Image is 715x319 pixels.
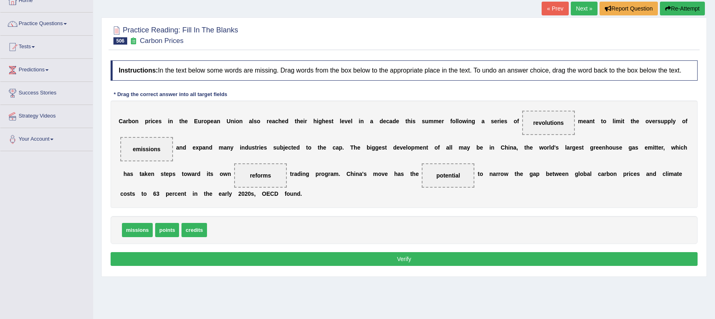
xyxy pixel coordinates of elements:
b: C [501,144,505,151]
span: Drop target [422,163,474,188]
b: n [602,144,606,151]
b: o [434,144,438,151]
b: e [192,144,196,151]
b: a [141,171,145,177]
b: r [292,171,294,177]
b: n [468,118,472,124]
b: e [645,144,648,151]
b: s [158,118,162,124]
b: h [320,144,323,151]
b: C [119,118,123,124]
b: h [606,144,609,151]
b: s [172,171,175,177]
b: r [148,118,150,124]
b: f [450,118,452,124]
a: « Prev [542,2,568,15]
b: v [400,144,403,151]
b: s [252,144,255,151]
a: Your Account [0,128,93,148]
b: l [456,118,457,124]
b: e [300,118,303,124]
b: h [297,118,300,124]
b: n [360,118,364,124]
b: u [425,118,429,124]
b: t [593,118,595,124]
small: Exam occurring question [129,37,138,45]
b: i [240,144,241,151]
b: t [291,144,293,151]
b: m [616,118,621,124]
b: a [249,118,252,124]
b: c [288,144,291,151]
b: t [654,144,656,151]
b: j [283,144,285,151]
b: e [397,144,400,151]
b: i [301,171,302,177]
b: o [459,118,462,124]
b: e [211,118,214,124]
b: e [357,144,361,151]
b: c [681,144,684,151]
b: r [547,144,549,151]
button: Re-Attempt [660,2,705,15]
b: e [396,118,399,124]
b: i [168,118,169,124]
b: o [236,118,239,124]
b: o [603,118,606,124]
b: g [318,118,322,124]
b: e [619,144,622,151]
span: 506 [113,37,127,45]
b: i [370,144,372,151]
b: f [438,144,440,151]
b: d [296,144,300,151]
b: h [632,118,636,124]
b: a [294,171,297,177]
b: h [505,144,508,151]
b: n [135,118,139,124]
b: E [194,118,198,124]
b: . [342,144,344,151]
b: e [185,118,188,124]
b: h [684,144,687,151]
b: t [139,171,141,177]
b: t [295,118,297,124]
b: m [414,144,419,151]
b: l [565,144,567,151]
b: k [145,171,148,177]
b: r [593,144,595,151]
b: r [497,118,499,124]
b: e [379,144,382,151]
b: m [578,118,583,124]
b: s [161,171,164,177]
b: r [570,144,572,151]
b: e [480,144,483,151]
b: p [145,118,149,124]
b: e [148,171,151,177]
b: e [596,144,599,151]
b: g [375,144,379,151]
b: i [151,118,152,124]
b: s [412,118,416,124]
b: , [663,144,665,151]
b: u [613,144,616,151]
b: n [423,144,427,151]
b: l [449,144,451,151]
b: Instructions: [119,67,158,74]
b: s [273,144,277,151]
b: v [345,118,348,124]
b: p [169,171,173,177]
b: f [517,118,519,124]
b: d [285,118,288,124]
b: h [676,144,679,151]
b: e [282,118,285,124]
b: n [179,144,183,151]
b: t [179,118,181,124]
b: g [629,144,632,151]
b: i [207,171,208,177]
b: h [181,118,185,124]
b: m [648,144,653,151]
b: d [183,144,186,151]
b: e [293,144,297,151]
a: Tests [0,36,93,56]
b: p [207,118,211,124]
